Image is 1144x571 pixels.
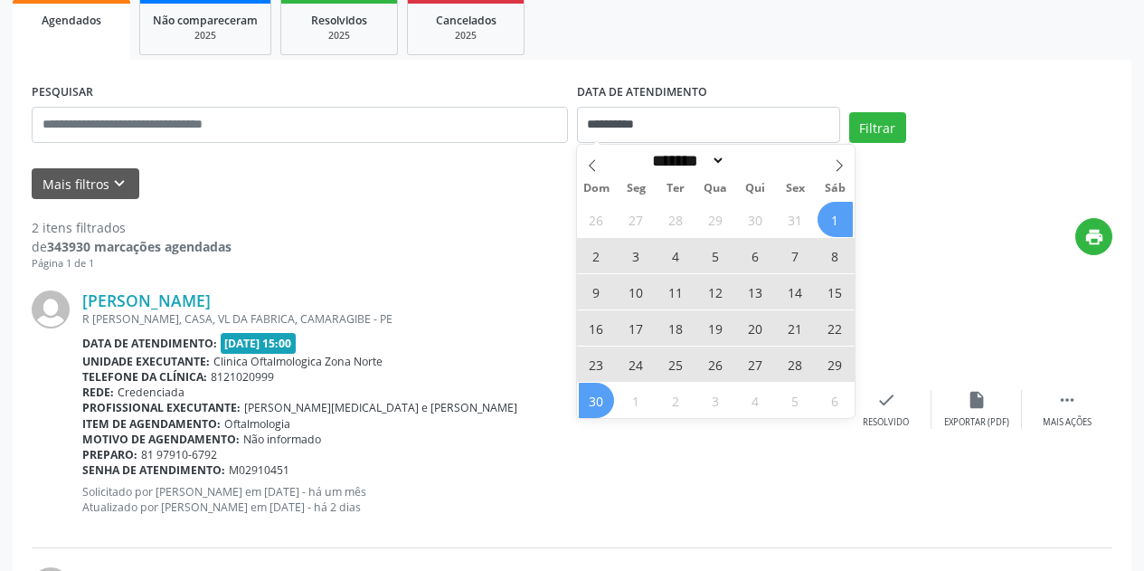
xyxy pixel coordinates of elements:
div: 2025 [421,29,511,43]
div: 2 itens filtrados [32,218,232,237]
span: Outubro 30, 2025 [738,202,773,237]
span: Novembro 15, 2025 [818,274,853,309]
span: Novembro 23, 2025 [579,347,614,382]
span: Novembro 21, 2025 [778,310,813,346]
select: Month [647,151,726,170]
span: Sex [775,183,815,195]
span: Novembro 8, 2025 [818,238,853,273]
span: Novembro 2, 2025 [579,238,614,273]
span: Novembro 9, 2025 [579,274,614,309]
b: Unidade executante: [82,354,210,369]
div: 2025 [294,29,384,43]
b: Profissional executante: [82,400,241,415]
b: Item de agendamento: [82,416,221,432]
span: Novembro 4, 2025 [658,238,694,273]
button: Mais filtroskeyboard_arrow_down [32,168,139,200]
span: [PERSON_NAME][MEDICAL_DATA] e [PERSON_NAME] [244,400,517,415]
span: Novembro 17, 2025 [619,310,654,346]
button: print [1075,218,1112,255]
span: Novembro 11, 2025 [658,274,694,309]
i: keyboard_arrow_down [109,174,129,194]
span: Novembro 18, 2025 [658,310,694,346]
b: Rede: [82,385,114,400]
button: Filtrar [849,112,906,143]
a: [PERSON_NAME] [82,290,211,310]
span: Novembro 3, 2025 [619,238,654,273]
span: Outubro 29, 2025 [698,202,733,237]
span: Dezembro 3, 2025 [698,383,733,418]
span: Novembro 6, 2025 [738,238,773,273]
span: Novembro 29, 2025 [818,347,853,382]
span: Novembro 25, 2025 [658,347,694,382]
b: Motivo de agendamento: [82,432,240,447]
span: Sáb [815,183,855,195]
span: Não informado [243,432,321,447]
b: Preparo: [82,447,137,462]
span: Novembro 26, 2025 [698,347,733,382]
label: PESQUISAR [32,79,93,107]
span: Novembro 24, 2025 [619,347,654,382]
div: 2025 [153,29,258,43]
span: Novembro 19, 2025 [698,310,733,346]
span: 8121020999 [211,369,274,385]
i:  [1057,390,1077,410]
span: Novembro 13, 2025 [738,274,773,309]
input: Year [725,151,785,170]
span: [DATE] 15:00 [221,333,297,354]
span: Novembro 12, 2025 [698,274,733,309]
span: Novembro 1, 2025 [818,202,853,237]
i: print [1084,227,1104,247]
span: Seg [616,183,656,195]
b: Senha de atendimento: [82,462,225,478]
span: Dezembro 5, 2025 [778,383,813,418]
b: Telefone da clínica: [82,369,207,385]
div: de [32,237,232,256]
div: R [PERSON_NAME], CASA, VL DA FABRICA, CAMARAGIBE - PE [82,311,841,327]
span: Novembro 14, 2025 [778,274,813,309]
span: Novembro 28, 2025 [778,347,813,382]
span: Dezembro 4, 2025 [738,383,773,418]
span: Novembro 22, 2025 [818,310,853,346]
span: Outubro 26, 2025 [579,202,614,237]
span: Dezembro 2, 2025 [658,383,694,418]
span: M02910451 [229,462,289,478]
span: Ter [656,183,695,195]
span: Outubro 28, 2025 [658,202,694,237]
span: Novembro 27, 2025 [738,347,773,382]
span: Novembro 10, 2025 [619,274,654,309]
i: check [876,390,896,410]
span: Novembro 5, 2025 [698,238,733,273]
span: Dezembro 1, 2025 [619,383,654,418]
span: Dom [577,183,617,195]
div: Página 1 de 1 [32,256,232,271]
span: Novembro 7, 2025 [778,238,813,273]
span: Qua [695,183,735,195]
span: Outubro 27, 2025 [619,202,654,237]
div: Exportar (PDF) [944,416,1009,429]
span: Dezembro 6, 2025 [818,383,853,418]
span: Novembro 30, 2025 [579,383,614,418]
i: insert_drive_file [967,390,987,410]
span: 81 97910-6792 [141,447,217,462]
img: img [32,290,70,328]
span: Outubro 31, 2025 [778,202,813,237]
span: Oftalmologia [224,416,290,432]
div: Resolvido [863,416,909,429]
b: Data de atendimento: [82,336,217,351]
span: Agendados [42,13,101,28]
p: Solicitado por [PERSON_NAME] em [DATE] - há um mês Atualizado por [PERSON_NAME] em [DATE] - há 2 ... [82,484,841,515]
span: Cancelados [436,13,496,28]
label: DATA DE ATENDIMENTO [577,79,707,107]
span: Resolvidos [311,13,367,28]
span: Não compareceram [153,13,258,28]
strong: 343930 marcações agendadas [47,238,232,255]
span: Credenciada [118,385,184,400]
span: Clinica Oftalmologica Zona Norte [213,354,383,369]
span: Novembro 20, 2025 [738,310,773,346]
span: Qui [735,183,775,195]
span: Novembro 16, 2025 [579,310,614,346]
div: Mais ações [1043,416,1092,429]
